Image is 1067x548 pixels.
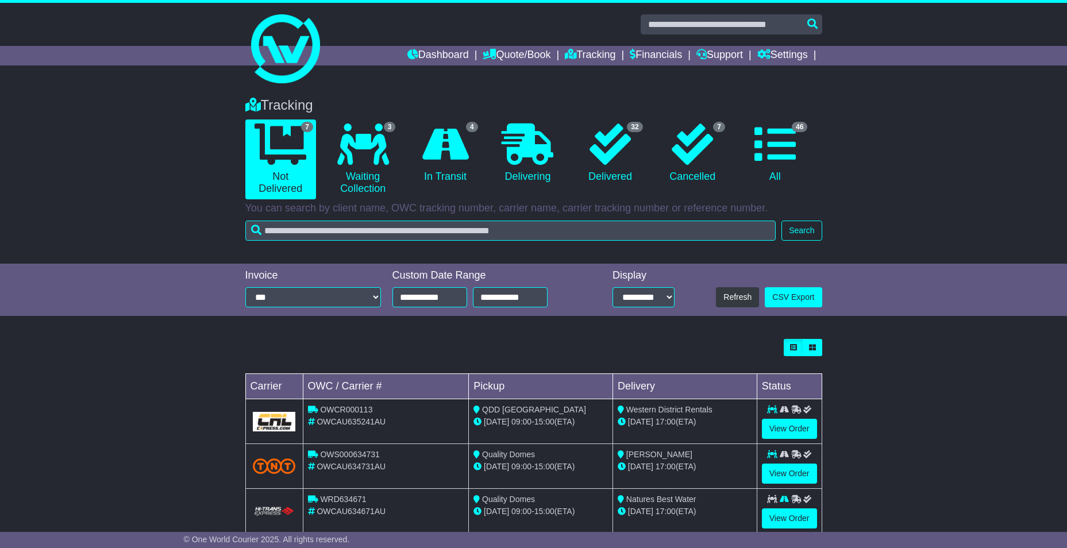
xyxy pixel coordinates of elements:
[618,461,752,473] div: (ETA)
[466,122,478,132] span: 4
[626,450,692,459] span: [PERSON_NAME]
[317,417,386,426] span: OWCAU635241AU
[184,535,350,544] span: © One World Courier 2025. All rights reserved.
[253,506,296,517] img: HiTrans.png
[762,464,817,484] a: View Order
[626,405,712,414] span: Western District Rentals
[410,119,480,187] a: 4 In Transit
[565,46,615,65] a: Tracking
[627,122,642,132] span: 32
[739,119,810,187] a: 46 All
[626,495,696,504] span: Natures Best Water
[407,46,469,65] a: Dashboard
[317,507,386,516] span: OWCAU634671AU
[511,462,531,471] span: 09:00
[253,412,296,431] img: GetCarrierServiceLogo
[245,374,303,399] td: Carrier
[716,287,759,307] button: Refresh
[792,122,807,132] span: 46
[534,507,554,516] span: 15:00
[534,462,554,471] span: 15:00
[301,122,313,132] span: 7
[613,269,675,282] div: Display
[473,505,608,518] div: - (ETA)
[483,46,550,65] a: Quote/Book
[482,495,535,504] span: Quality Domes
[473,416,608,428] div: - (ETA)
[575,119,645,187] a: 32 Delivered
[245,202,822,215] p: You can search by client name, OWC tracking number, carrier name, carrier tracking number or refe...
[628,462,653,471] span: [DATE]
[656,462,676,471] span: 17:00
[618,416,752,428] div: (ETA)
[656,417,676,426] span: 17:00
[484,417,509,426] span: [DATE]
[534,417,554,426] span: 15:00
[492,119,563,187] a: Delivering
[482,450,535,459] span: Quality Domes
[320,450,380,459] span: OWS000634731
[392,269,577,282] div: Custom Date Range
[757,46,808,65] a: Settings
[245,119,316,199] a: 7 Not Delivered
[765,287,822,307] a: CSV Export
[628,507,653,516] span: [DATE]
[762,419,817,439] a: View Order
[657,119,728,187] a: 7 Cancelled
[656,507,676,516] span: 17:00
[320,495,366,504] span: WRD634671
[320,405,372,414] span: OWCR000113
[511,507,531,516] span: 09:00
[713,122,725,132] span: 7
[473,461,608,473] div: - (ETA)
[253,458,296,474] img: TNT_Domestic.png
[511,417,531,426] span: 09:00
[757,374,822,399] td: Status
[613,374,757,399] td: Delivery
[630,46,682,65] a: Financials
[317,462,386,471] span: OWCAU634731AU
[328,119,398,199] a: 3 Waiting Collection
[469,374,613,399] td: Pickup
[245,269,381,282] div: Invoice
[303,374,469,399] td: OWC / Carrier #
[762,508,817,528] a: View Order
[484,507,509,516] span: [DATE]
[482,405,586,414] span: QDD [GEOGRAPHIC_DATA]
[781,221,822,241] button: Search
[384,122,396,132] span: 3
[484,462,509,471] span: [DATE]
[696,46,743,65] a: Support
[628,417,653,426] span: [DATE]
[618,505,752,518] div: (ETA)
[240,97,828,114] div: Tracking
